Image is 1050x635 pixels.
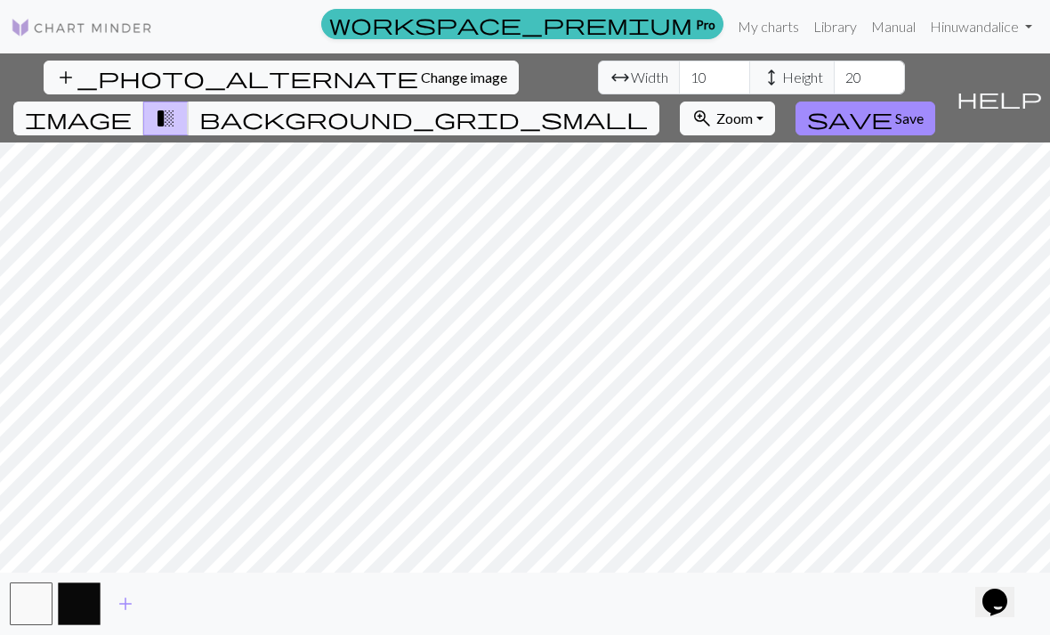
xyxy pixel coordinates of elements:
[806,9,864,45] a: Library
[155,106,176,131] span: transition_fade
[957,85,1042,110] span: help
[421,69,507,85] span: Change image
[691,106,713,131] span: zoom_in
[864,9,923,45] a: Manual
[716,110,753,126] span: Zoom
[25,106,132,131] span: image
[761,65,782,90] span: height
[731,9,806,45] a: My charts
[923,9,1039,45] a: Hinuwandalice
[680,102,775,135] button: Zoom
[11,17,153,38] img: Logo
[975,564,1032,617] iframe: chat widget
[807,106,892,131] span: save
[329,12,692,37] span: workspace_premium
[55,65,418,90] span: add_photo_alternate
[44,61,519,94] button: Change image
[782,67,823,88] span: Height
[949,53,1050,142] button: Help
[321,9,723,39] a: Pro
[895,110,924,126] span: Save
[103,587,148,621] button: Add color
[610,65,631,90] span: arrow_range
[631,67,668,88] span: Width
[115,591,136,616] span: add
[199,106,648,131] span: background_grid_small
[796,102,935,135] button: Save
